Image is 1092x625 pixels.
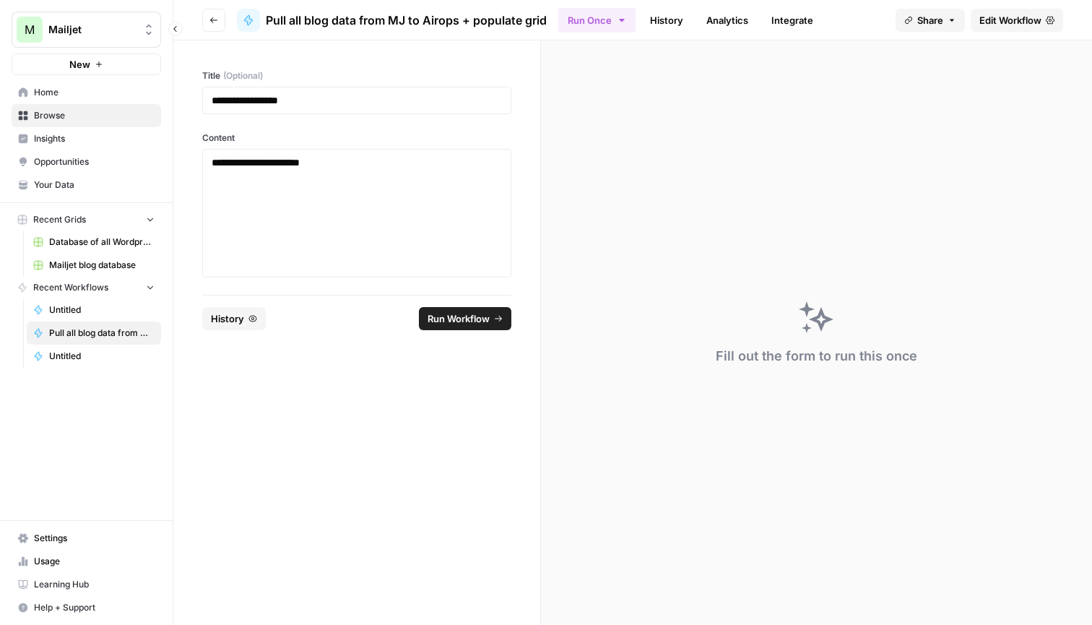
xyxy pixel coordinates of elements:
button: Recent Workflows [12,277,161,298]
span: Untitled [49,350,155,363]
button: Help + Support [12,596,161,619]
span: Pull all blog data from MJ to Airops + populate grid [266,12,547,29]
a: Settings [12,527,161,550]
a: Integrate [763,9,822,32]
a: Database of all Wordpress media [27,230,161,254]
span: History [211,311,244,326]
span: Browse [34,109,155,122]
a: Opportunities [12,150,161,173]
label: Title [202,69,511,82]
a: Browse [12,104,161,127]
span: Insights [34,132,155,145]
a: Mailjet blog database [27,254,161,277]
a: Usage [12,550,161,573]
span: Recent Workflows [33,281,108,294]
a: Your Data [12,173,161,197]
span: (Optional) [223,69,263,82]
span: Mailjet [48,22,136,37]
span: Settings [34,532,155,545]
span: Opportunities [34,155,155,168]
span: Share [917,13,943,27]
a: Pull all blog data from MJ to Airops + populate grid [27,322,161,345]
span: Mailjet blog database [49,259,155,272]
span: Home [34,86,155,99]
span: Run Workflow [428,311,490,326]
span: Usage [34,555,155,568]
a: History [641,9,692,32]
span: Pull all blog data from MJ to Airops + populate grid [49,327,155,340]
span: Your Data [34,178,155,191]
span: M [25,21,35,38]
a: Untitled [27,345,161,368]
button: Run Workflow [419,307,511,330]
span: Help + Support [34,601,155,614]
span: Recent Grids [33,213,86,226]
a: Untitled [27,298,161,322]
a: Analytics [698,9,757,32]
span: New [69,57,90,72]
button: New [12,53,161,75]
a: Home [12,81,161,104]
span: Untitled [49,303,155,316]
a: Pull all blog data from MJ to Airops + populate grid [237,9,547,32]
button: Recent Grids [12,209,161,230]
span: Edit Workflow [979,13,1041,27]
a: Learning Hub [12,573,161,596]
a: Edit Workflow [971,9,1063,32]
div: Fill out the form to run this once [716,346,917,366]
label: Content [202,132,511,145]
span: Database of all Wordpress media [49,236,155,249]
button: Run Once [558,8,636,33]
button: History [202,307,266,330]
button: Workspace: Mailjet [12,12,161,48]
span: Learning Hub [34,578,155,591]
button: Share [896,9,965,32]
a: Insights [12,127,161,150]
